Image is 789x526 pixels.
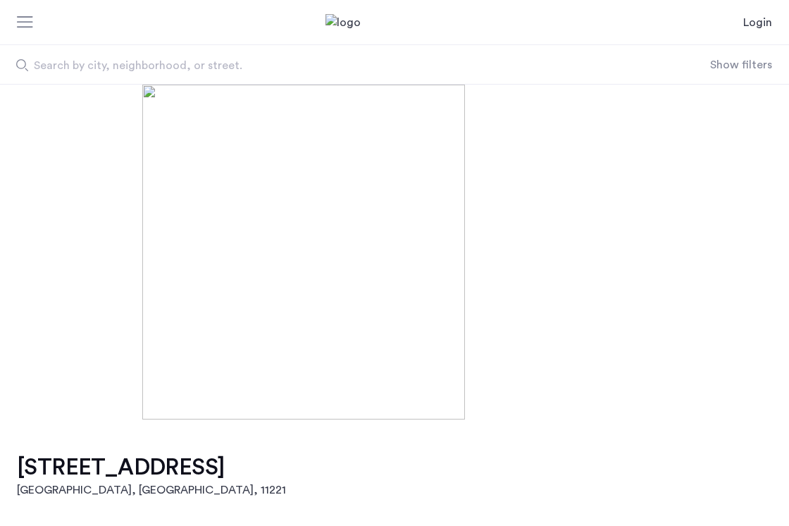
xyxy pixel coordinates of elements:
h1: [STREET_ADDRESS] [17,453,286,482]
img: logo [325,14,464,31]
button: Show or hide filters [710,56,772,73]
img: [object%20Object] [142,85,647,420]
a: Cazamio Logo [325,14,464,31]
h2: [GEOGRAPHIC_DATA], [GEOGRAPHIC_DATA] , 11221 [17,482,286,499]
a: Login [743,14,772,31]
a: [STREET_ADDRESS][GEOGRAPHIC_DATA], [GEOGRAPHIC_DATA], 11221 [17,453,286,499]
span: Search by city, neighborhood, or street. [34,57,602,74]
